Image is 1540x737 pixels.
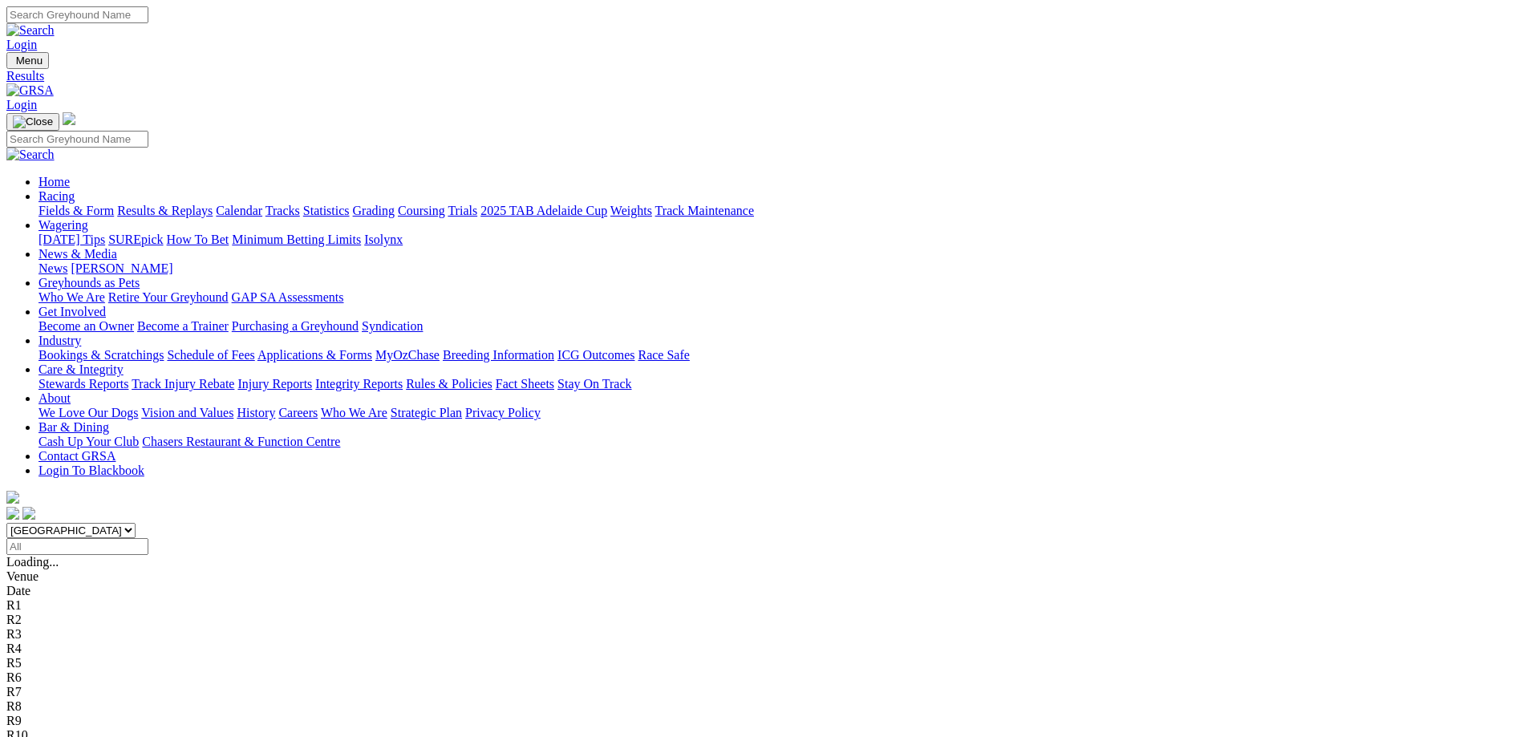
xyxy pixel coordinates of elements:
a: Who We Are [321,406,387,419]
a: Stay On Track [557,377,631,391]
a: Results & Replays [117,204,213,217]
div: Care & Integrity [38,377,1534,391]
a: Results [6,69,1534,83]
span: Menu [16,55,43,67]
a: Wagering [38,218,88,232]
a: Grading [353,204,395,217]
img: facebook.svg [6,507,19,520]
a: Login [6,98,37,111]
input: Search [6,6,148,23]
div: Venue [6,569,1534,584]
a: [PERSON_NAME] [71,261,172,275]
a: MyOzChase [375,348,440,362]
img: GRSA [6,83,54,98]
a: Industry [38,334,81,347]
a: Isolynx [364,233,403,246]
div: R8 [6,699,1534,714]
a: Weights [610,204,652,217]
a: Stewards Reports [38,377,128,391]
a: How To Bet [167,233,229,246]
a: Applications & Forms [257,348,372,362]
span: Loading... [6,555,59,569]
a: Strategic Plan [391,406,462,419]
div: R5 [6,656,1534,670]
div: News & Media [38,261,1534,276]
a: Retire Your Greyhound [108,290,229,304]
a: SUREpick [108,233,163,246]
button: Toggle navigation [6,52,49,69]
a: Contact GRSA [38,449,115,463]
div: Racing [38,204,1534,218]
div: R9 [6,714,1534,728]
a: Statistics [303,204,350,217]
div: R7 [6,685,1534,699]
img: logo-grsa-white.png [63,112,75,125]
a: Track Maintenance [655,204,754,217]
div: Industry [38,348,1534,362]
div: R6 [6,670,1534,685]
a: Fact Sheets [496,377,554,391]
a: Bar & Dining [38,420,109,434]
a: [DATE] Tips [38,233,105,246]
a: Cash Up Your Club [38,435,139,448]
a: Injury Reports [237,377,312,391]
a: Calendar [216,204,262,217]
a: Login To Blackbook [38,464,144,477]
a: Bookings & Scratchings [38,348,164,362]
a: History [237,406,275,419]
a: Login [6,38,37,51]
a: News [38,261,67,275]
a: Become an Owner [38,319,134,333]
img: Search [6,23,55,38]
a: Track Injury Rebate [132,377,234,391]
a: Racing [38,189,75,203]
img: twitter.svg [22,507,35,520]
img: logo-grsa-white.png [6,491,19,504]
div: Get Involved [38,319,1534,334]
a: Rules & Policies [406,377,492,391]
a: Who We Are [38,290,105,304]
a: Become a Trainer [137,319,229,333]
input: Select date [6,538,148,555]
a: Breeding Information [443,348,554,362]
a: Race Safe [638,348,689,362]
a: Tracks [265,204,300,217]
img: Close [13,115,53,128]
div: Date [6,584,1534,598]
a: We Love Our Dogs [38,406,138,419]
a: Chasers Restaurant & Function Centre [142,435,340,448]
img: Search [6,148,55,162]
a: ICG Outcomes [557,348,634,362]
a: Trials [448,204,477,217]
a: Coursing [398,204,445,217]
a: 2025 TAB Adelaide Cup [480,204,607,217]
div: About [38,406,1534,420]
a: Careers [278,406,318,419]
a: Syndication [362,319,423,333]
a: News & Media [38,247,117,261]
a: Vision and Values [141,406,233,419]
div: Greyhounds as Pets [38,290,1534,305]
a: Fields & Form [38,204,114,217]
div: R2 [6,613,1534,627]
a: Privacy Policy [465,406,541,419]
a: Purchasing a Greyhound [232,319,359,333]
div: Wagering [38,233,1534,247]
a: Minimum Betting Limits [232,233,361,246]
input: Search [6,131,148,148]
div: R4 [6,642,1534,656]
a: Schedule of Fees [167,348,254,362]
a: Integrity Reports [315,377,403,391]
div: R1 [6,598,1534,613]
a: GAP SA Assessments [232,290,344,304]
a: Home [38,175,70,188]
div: Bar & Dining [38,435,1534,449]
a: Get Involved [38,305,106,318]
button: Toggle navigation [6,113,59,131]
a: Care & Integrity [38,362,124,376]
a: Greyhounds as Pets [38,276,140,290]
a: About [38,391,71,405]
div: R3 [6,627,1534,642]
